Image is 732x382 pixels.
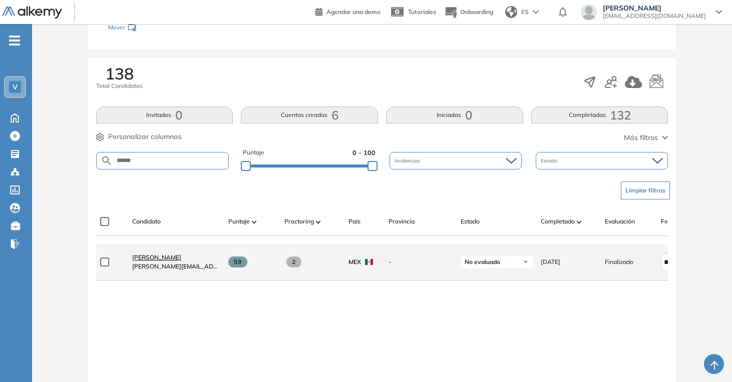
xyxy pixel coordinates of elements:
img: MEX [365,259,373,265]
span: Evaluación [605,217,635,226]
span: [PERSON_NAME] [132,253,181,261]
span: Puntaje [243,148,264,157]
div: Mover [108,19,208,37]
span: Completado [541,217,575,226]
button: Limpiar filtros [621,181,670,199]
span: Onboarding [460,8,493,15]
span: Candidato [132,217,161,226]
span: Incidencias [395,157,422,164]
button: Más filtros [624,132,668,143]
button: Invitados0 [96,106,233,123]
img: arrow [533,10,539,14]
div: Incidencias [390,152,522,169]
span: 0 - 100 [352,148,376,157]
a: [PERSON_NAME] [132,253,220,262]
span: 138 [105,65,134,81]
img: Logo [2,6,62,19]
span: Fecha límite [661,217,695,226]
button: Onboarding [444,1,493,23]
span: País [348,217,360,226]
span: Tutoriales [408,8,436,15]
span: - [389,257,453,266]
img: [missing "en.ARROW_ALT" translation] [252,220,257,223]
img: [missing "en.ARROW_ALT" translation] [577,220,582,223]
span: Personalizar columnas [108,131,182,142]
span: Estado [541,157,559,164]
img: SEARCH_ALT [101,154,113,167]
img: Ícono de flecha [523,259,529,265]
span: V [13,83,18,91]
span: [PERSON_NAME][EMAIL_ADDRESS][PERSON_NAME][PERSON_NAME][DOMAIN_NAME] [132,262,220,271]
span: [PERSON_NAME] [603,4,706,12]
img: world [505,6,517,18]
span: Total Candidatos [96,81,143,90]
a: Agendar una demo [315,5,381,17]
button: Cuentas creadas6 [241,106,378,123]
span: [DATE] [541,257,560,266]
span: [EMAIL_ADDRESS][DOMAIN_NAME] [603,12,706,20]
button: Completadas132 [531,106,668,123]
span: Finalizado [605,257,633,266]
span: Más filtros [624,132,658,143]
span: No evaluado [465,258,500,266]
span: MEX [348,257,361,266]
span: Proctoring [284,217,314,226]
span: Estado [461,217,480,226]
img: [missing "en.ARROW_ALT" translation] [316,220,321,223]
span: ES [521,7,529,16]
i: - [9,39,20,41]
span: Agendar una demo [326,8,381,15]
span: 59 [228,256,248,267]
span: Puntaje [228,217,250,226]
span: 2 [286,256,302,267]
button: Personalizar columnas [96,131,182,142]
div: Estado [536,152,668,169]
span: Provincia [389,217,415,226]
button: Iniciadas0 [386,106,523,123]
